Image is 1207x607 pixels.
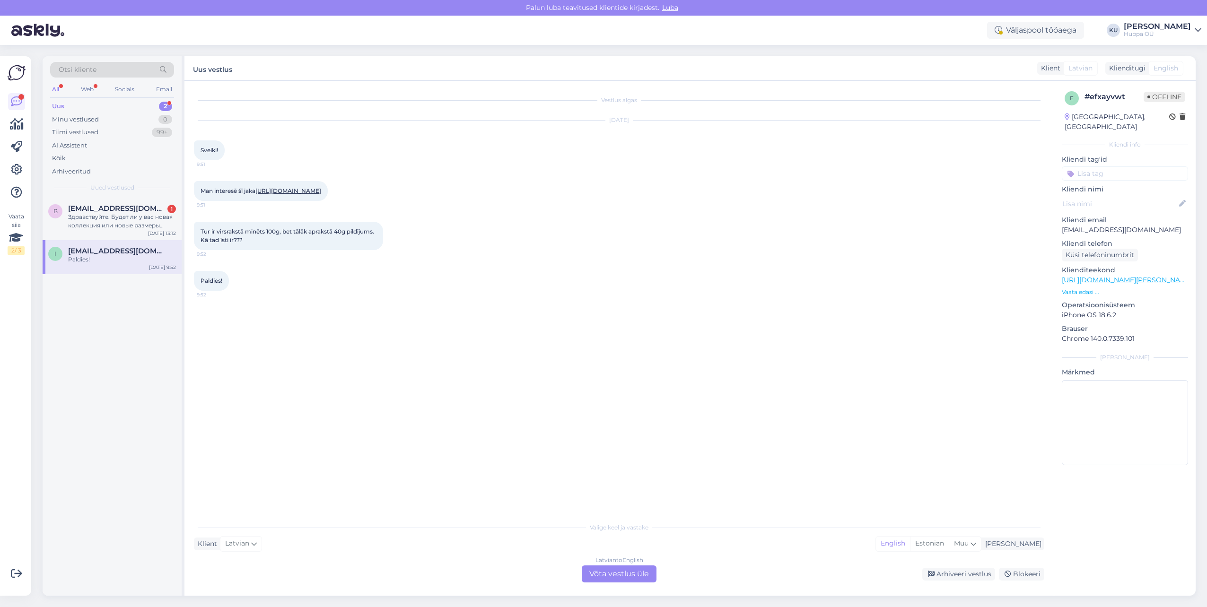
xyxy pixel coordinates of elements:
span: Muu [954,539,969,547]
div: [DATE] [194,116,1044,124]
div: Kliendi info [1062,140,1188,149]
span: Tur ir virsrakstā minēts 100g, bet tālāk aprakstā 40g pildījums. Kā tad īsti ir??? [201,228,376,243]
div: Arhiveeritud [52,167,91,176]
div: [GEOGRAPHIC_DATA], [GEOGRAPHIC_DATA] [1065,112,1169,132]
span: English [1154,63,1178,73]
p: iPhone OS 18.6.2 [1062,310,1188,320]
p: Operatsioonisüsteem [1062,300,1188,310]
div: Väljaspool tööaega [987,22,1084,39]
p: Chrome 140.0.7339.101 [1062,334,1188,344]
div: Küsi telefoninumbrit [1062,249,1138,261]
div: Web [79,83,96,95]
div: KU [1107,24,1120,37]
div: Minu vestlused [52,115,99,124]
div: Valige keel ja vastake [194,523,1044,532]
label: Uus vestlus [193,62,232,75]
div: Latvian to English [595,556,643,564]
div: 2 [159,102,172,111]
input: Lisa nimi [1062,199,1177,209]
span: Sveiki! [201,147,218,154]
img: Askly Logo [8,64,26,82]
div: Estonian [910,537,949,551]
a: [URL][DOMAIN_NAME] [255,187,321,194]
p: Kliendi telefon [1062,239,1188,249]
div: Huppa OÜ [1124,30,1191,38]
div: Klienditugi [1105,63,1146,73]
div: Socials [113,83,136,95]
a: [URL][DOMAIN_NAME][PERSON_NAME] [1062,276,1192,284]
p: Brauser [1062,324,1188,334]
span: Uued vestlused [90,183,134,192]
span: 9:51 [197,201,232,208]
span: inga.zune@gmail.com [68,247,166,255]
span: Paldies! [201,277,222,284]
div: Vestlus algas [194,96,1044,104]
span: e [1070,95,1074,102]
span: Latvian [225,538,249,549]
div: Vaata siia [8,212,25,255]
span: Latvian [1068,63,1093,73]
p: Vaata edasi ... [1062,288,1188,296]
span: Offline [1144,92,1185,102]
div: 1 [167,205,176,213]
div: English [876,537,910,551]
p: Kliendi email [1062,215,1188,225]
span: Man interesē šī jaka [201,187,321,194]
div: AI Assistent [52,141,87,150]
div: Здравствуйте. Будет ли у вас новая коллекция или новые размеры старой коллекции зимней одежды для... [68,213,176,230]
div: [PERSON_NAME] [981,539,1041,549]
span: 9:52 [197,291,232,298]
span: 9:52 [197,251,232,258]
div: [DATE] 9:52 [149,264,176,271]
div: 99+ [152,128,172,137]
input: Lisa tag [1062,166,1188,181]
span: Otsi kliente [59,65,96,75]
div: Klient [194,539,217,549]
div: Email [154,83,174,95]
div: [PERSON_NAME] [1062,353,1188,362]
div: # efxayvwt [1085,91,1144,103]
span: 9:51 [197,161,232,168]
p: Kliendi nimi [1062,184,1188,194]
span: Luba [659,3,681,12]
p: Klienditeekond [1062,265,1188,275]
div: Blokeeri [999,568,1044,581]
a: [PERSON_NAME]Huppa OÜ [1124,23,1201,38]
div: Kõik [52,154,66,163]
span: bektemis_edil@mail.ru [68,204,166,213]
div: Paldies! [68,255,176,264]
p: Märkmed [1062,367,1188,377]
div: All [50,83,61,95]
div: Võta vestlus üle [582,565,656,582]
span: i [54,250,56,257]
div: Klient [1037,63,1060,73]
p: [EMAIL_ADDRESS][DOMAIN_NAME] [1062,225,1188,235]
div: 0 [158,115,172,124]
div: [PERSON_NAME] [1124,23,1191,30]
p: Kliendi tag'id [1062,155,1188,165]
div: Uus [52,102,64,111]
span: b [53,208,58,215]
div: Tiimi vestlused [52,128,98,137]
div: 2 / 3 [8,246,25,255]
div: Arhiveeri vestlus [922,568,995,581]
div: [DATE] 13:12 [148,230,176,237]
